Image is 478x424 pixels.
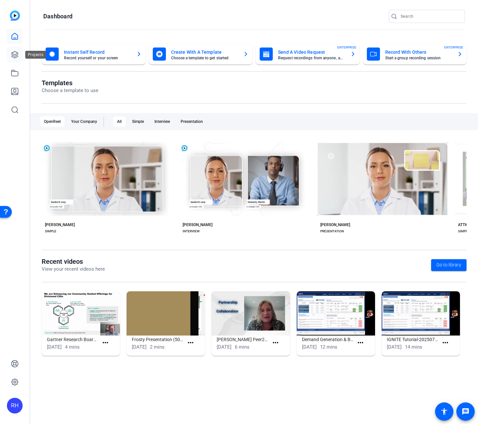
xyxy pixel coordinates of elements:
span: ENTERPRISE [444,45,463,50]
span: 14 mins [405,344,422,350]
div: INTERVIEW [183,229,200,234]
div: Interview [150,116,174,127]
img: IGNITE Tutorial-20250721_153001-Meeting Recording [382,291,460,336]
div: ATTICUS [458,222,473,227]
a: Go to library [431,259,467,271]
mat-card-title: Send A Video Request [278,48,345,56]
button: Record With OthersStart a group recording sessionENTERPRISE [363,44,467,65]
div: Simple [128,116,148,127]
div: Projects [25,51,46,59]
img: Demand Generation & Building Pipeline Video [297,291,375,336]
mat-card-subtitle: Start a group recording session [385,56,452,60]
mat-icon: more_horiz [441,339,449,347]
span: [DATE] [302,344,317,350]
img: Gartner Research Board: DCIO Product Update [42,291,120,336]
h1: [PERSON_NAME] Peer2Peer [217,336,269,343]
div: Presentation [177,116,207,127]
mat-card-title: Record With Others [385,48,452,56]
span: ENTERPRISE [337,45,356,50]
span: 2 mins [150,344,165,350]
mat-icon: accessibility [440,408,448,415]
div: [PERSON_NAME] [320,222,350,227]
p: View your recent videos here [42,265,105,273]
img: blue-gradient.svg [10,10,20,21]
span: 6 mins [235,344,249,350]
button: Send A Video RequestRequest recordings from anyone, anywhereENTERPRISE [256,44,360,65]
p: Choose a template to use [42,87,98,94]
button: Create With A TemplateChoose a template to get started [149,44,253,65]
span: [DATE] [387,344,402,350]
span: Go to library [436,261,461,268]
h1: Recent videos [42,258,105,265]
div: [PERSON_NAME] [45,222,75,227]
span: 4 mins [65,344,80,350]
button: Instant Self RecordRecord yourself or your screen [42,44,146,65]
mat-icon: more_horiz [101,339,110,347]
div: SIMPLE [45,229,56,234]
mat-card-subtitle: Record yourself or your screen [64,56,131,60]
img: Frosty Presentation (50466) [127,291,205,336]
h1: Dashboard [43,12,72,20]
span: [DATE] [217,344,231,350]
h1: IGNITE Tutorial-20250721_153001-Meeting Recording [387,336,439,343]
div: SIMPLE [458,229,469,234]
mat-icon: message [462,408,469,415]
mat-card-subtitle: Choose a template to get started [171,56,238,60]
mat-card-title: Create With A Template [171,48,238,56]
div: [PERSON_NAME] [183,222,212,227]
div: RH [7,398,23,414]
mat-icon: more_horiz [271,339,280,347]
input: Search [401,12,460,20]
h1: Templates [42,79,98,87]
h1: Demand Generation & Building Pipeline Video [302,336,354,343]
img: Tracy Orr Peer2Peer [211,291,290,336]
span: [DATE] [47,344,62,350]
span: [DATE] [132,344,147,350]
div: OpenReel [40,116,65,127]
h1: Gartner Research Board: DCIO Product Update [47,336,99,343]
div: PRESENTATION [320,229,344,234]
mat-card-subtitle: Request recordings from anyone, anywhere [278,56,345,60]
mat-card-title: Instant Self Record [64,48,131,56]
mat-icon: more_horiz [187,339,195,347]
span: 12 mins [320,344,337,350]
mat-icon: more_horiz [356,339,365,347]
div: Your Company [67,116,101,127]
div: All [113,116,126,127]
h1: Frosty Presentation (50466) [132,336,184,343]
